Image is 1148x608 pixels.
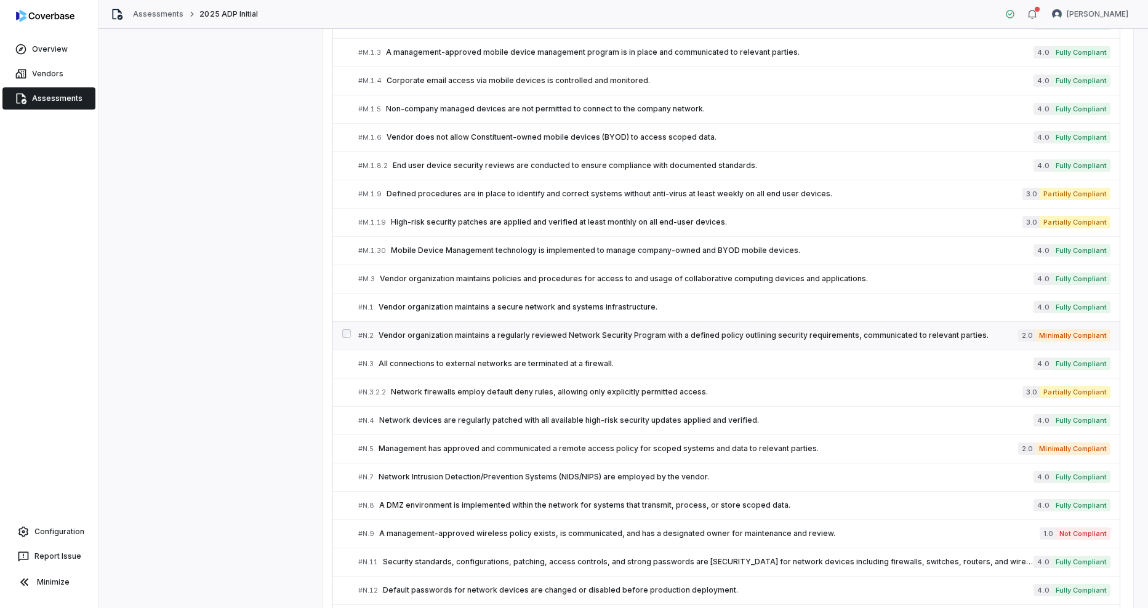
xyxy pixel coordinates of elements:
[387,189,1022,199] span: Defined procedures are in place to identify and correct systems without anti-virus at least weekl...
[358,416,374,425] span: # N.4
[358,133,382,142] span: # M.1.6
[358,218,386,227] span: # M.1.19
[358,331,374,340] span: # N.2
[1034,131,1051,143] span: 4.0
[358,435,1110,463] a: #N.5Management has approved and communicated a remote access policy for scoped systems and data t...
[2,87,95,110] a: Assessments
[1040,527,1056,540] span: 1.0
[358,152,1110,180] a: #M.1.8.2End user device security reviews are conducted to ensure compliance with documented stand...
[1052,46,1110,58] span: Fully Compliant
[1052,471,1110,483] span: Fully Compliant
[16,10,74,22] img: logo-D7KZi-bG.svg
[358,473,374,482] span: # N.7
[391,246,1034,255] span: Mobile Device Management technology is implemented to manage company-owned and BYOD mobile devices.
[5,521,93,543] a: Configuration
[358,558,378,567] span: # N.11
[379,359,1034,369] span: All connections to external networks are terminated at a firewall.
[358,265,1110,293] a: #M.3Vendor organization maintains policies and procedures for access to and usage of collaborativ...
[387,132,1034,142] span: Vendor does not allow Constituent-owned mobile devices (BYOD) to access scoped data.
[358,237,1110,265] a: #M.1.30Mobile Device Management technology is implemented to manage company-owned and BYOD mobile...
[1052,556,1110,568] span: Fully Compliant
[358,105,381,114] span: # M.1.5
[391,217,1022,227] span: High-risk security patches are applied and verified at least monthly on all end-user devices.
[1040,216,1110,228] span: Partially Compliant
[2,63,95,85] a: Vendors
[1052,499,1110,511] span: Fully Compliant
[379,472,1034,482] span: Network Intrusion Detection/Prevention Systems (NIDS/NIPS) are employed by the vendor.
[391,387,1022,397] span: Network firewalls employ default deny rules, allowing only explicitly permitted access.
[1022,386,1040,398] span: 3.0
[1052,273,1110,285] span: Fully Compliant
[1034,358,1051,370] span: 4.0
[1018,442,1035,455] span: 2.0
[358,48,381,57] span: # M.1.3
[5,545,93,567] button: Report Issue
[358,444,374,454] span: # N.5
[1022,216,1040,228] span: 3.0
[358,190,382,199] span: # M.1.9
[1034,159,1051,172] span: 4.0
[358,161,388,170] span: # M.1.8.2
[199,9,258,19] span: 2025 ADP Initial
[1052,414,1110,426] span: Fully Compliant
[1034,103,1051,115] span: 4.0
[1034,556,1051,568] span: 4.0
[358,520,1110,548] a: #N.9A management-approved wireless policy exists, is communicated, and has a designated owner for...
[1034,301,1051,313] span: 4.0
[1052,159,1110,172] span: Fully Compliant
[358,492,1110,519] a: #N.8A DMZ environment is implemented within the network for systems that transmit, process, or st...
[1052,358,1110,370] span: Fully Compliant
[1034,471,1051,483] span: 4.0
[1035,442,1110,455] span: Minimally Compliant
[1040,386,1110,398] span: Partially Compliant
[358,548,1110,576] a: #N.11Security standards, configurations, patching, access controls, and strong passwords are [SEC...
[358,39,1110,66] a: #M.1.3A management-approved mobile device management program is in place and communicated to rele...
[358,294,1110,321] a: #N.1Vendor organization maintains a secure network and systems infrastructure.4.0Fully Compliant
[393,161,1034,170] span: End user device security reviews are conducted to ensure compliance with documented standards.
[380,274,1034,284] span: Vendor organization maintains policies and procedures for access to and usage of collaborative co...
[358,586,378,595] span: # N.12
[1052,131,1110,143] span: Fully Compliant
[133,9,183,19] a: Assessments
[358,246,386,255] span: # M.1.30
[1034,74,1051,87] span: 4.0
[1034,499,1051,511] span: 4.0
[1035,329,1110,342] span: Minimally Compliant
[1052,9,1062,19] img: Emad Nabbus avatar
[2,38,95,60] a: Overview
[1034,584,1051,596] span: 4.0
[358,76,382,86] span: # M.1.4
[358,378,1110,406] a: #N.3.2.2Network firewalls employ default deny rules, allowing only explicitly permitted access.3....
[1052,301,1110,313] span: Fully Compliant
[1052,244,1110,257] span: Fully Compliant
[358,274,375,284] span: # M.3
[1056,527,1110,540] span: Not Compliant
[358,350,1110,378] a: #N.3All connections to external networks are terminated at a firewall.4.0Fully Compliant
[1034,244,1051,257] span: 4.0
[379,330,1018,340] span: Vendor organization maintains a regularly reviewed Network Security Program with a defined policy...
[1034,273,1051,285] span: 4.0
[1040,188,1110,200] span: Partially Compliant
[387,76,1034,86] span: Corporate email access via mobile devices is controlled and monitored.
[358,124,1110,151] a: #M.1.6Vendor does not allow Constituent-owned mobile devices (BYOD) to access scoped data.4.0Full...
[383,557,1034,567] span: Security standards, configurations, patching, access controls, and strong passwords are [SECURITY...
[358,180,1110,208] a: #M.1.9Defined procedures are in place to identify and correct systems without anti-virus at least...
[386,47,1034,57] span: A management-approved mobile device management program is in place and communicated to relevant p...
[358,67,1110,95] a: #M.1.4Corporate email access via mobile devices is controlled and monitored.4.0Fully Compliant
[1052,74,1110,87] span: Fully Compliant
[379,529,1040,538] span: A management-approved wireless policy exists, is communicated, and has a designated owner for mai...
[1034,414,1051,426] span: 4.0
[358,322,1110,350] a: #N.2Vendor organization maintains a regularly reviewed Network Security Program with a defined po...
[5,570,93,594] button: Minimize
[1022,188,1040,200] span: 3.0
[358,359,374,369] span: # N.3
[383,585,1034,595] span: Default passwords for network devices are changed or disabled before production deployment.
[379,415,1034,425] span: Network devices are regularly patched with all available high-risk security updates applied and v...
[379,500,1034,510] span: A DMZ environment is implemented within the network for systems that transmit, process, or store ...
[379,302,1034,312] span: Vendor organization maintains a secure network and systems infrastructure.
[386,104,1034,114] span: Non-company managed devices are not permitted to connect to the company network.
[358,95,1110,123] a: #M.1.5Non-company managed devices are not permitted to connect to the company network.4.0Fully Co...
[1052,103,1110,115] span: Fully Compliant
[358,501,374,510] span: # N.8
[1045,5,1136,23] button: Emad Nabbus avatar[PERSON_NAME]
